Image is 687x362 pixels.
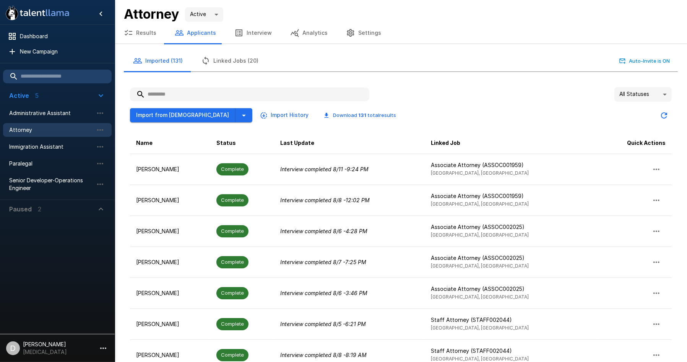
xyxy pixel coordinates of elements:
p: [PERSON_NAME] [136,320,204,328]
span: Complete [216,166,248,173]
button: Linked Jobs (20) [192,50,268,71]
th: Name [130,132,210,154]
button: Auto-Invite is ON [618,55,672,67]
span: [GEOGRAPHIC_DATA], [GEOGRAPHIC_DATA] [431,170,529,176]
p: [PERSON_NAME] [136,227,204,235]
span: [GEOGRAPHIC_DATA], [GEOGRAPHIC_DATA] [431,325,529,331]
button: Analytics [281,22,337,44]
button: Interview [225,22,281,44]
span: [GEOGRAPHIC_DATA], [GEOGRAPHIC_DATA] [431,232,529,238]
button: Applicants [166,22,225,44]
p: Associate Attorney (ASSOC001959) [431,161,592,169]
span: Complete [216,258,248,266]
button: Import History [258,108,312,122]
span: [GEOGRAPHIC_DATA], [GEOGRAPHIC_DATA] [431,263,529,269]
span: Complete [216,227,248,235]
p: Staff Attorney (STAFF002044) [431,347,592,355]
th: Last Update [274,132,424,154]
i: Interview completed 8/5 - 6:21 PM [280,321,366,327]
b: 131 [358,112,366,118]
i: Interview completed 8/11 - 9:24 PM [280,166,369,172]
span: Complete [216,351,248,359]
p: Associate Attorney (ASSOC002025) [431,254,592,262]
p: [PERSON_NAME] [136,289,204,297]
button: Results [115,22,166,44]
p: [PERSON_NAME] [136,166,204,173]
span: Complete [216,196,248,204]
i: Interview completed 8/7 - 7:25 PM [280,259,366,265]
p: Associate Attorney (ASSOC001959) [431,192,592,200]
th: Quick Actions [598,132,672,154]
span: Complete [216,289,248,297]
span: [GEOGRAPHIC_DATA], [GEOGRAPHIC_DATA] [431,356,529,362]
th: Status [210,132,274,154]
p: Staff Attorney (STAFF002044) [431,316,592,324]
p: Associate Attorney (ASSOC002025) [431,285,592,293]
div: Active [185,7,223,22]
button: Updated Today - 12:50 PM [656,108,672,123]
button: Import from [DEMOGRAPHIC_DATA] [130,108,235,122]
p: [PERSON_NAME] [136,196,204,204]
p: Associate Attorney (ASSOC002025) [431,223,592,231]
div: All Statuses [614,87,672,102]
button: Download 131 totalresults [318,109,402,121]
i: Interview completed 8/6 - 4:28 PM [280,228,367,234]
span: Complete [216,320,248,328]
p: [PERSON_NAME] [136,258,204,266]
span: [GEOGRAPHIC_DATA], [GEOGRAPHIC_DATA] [431,294,529,300]
th: Linked Job [425,132,598,154]
button: Imported (131) [124,50,192,71]
i: Interview completed 8/8 - 8:19 AM [280,352,367,358]
b: Attorney [124,6,179,22]
i: Interview completed 8/8 - 12:02 PM [280,197,370,203]
i: Interview completed 8/6 - 3:46 PM [280,290,367,296]
p: [PERSON_NAME] [136,351,204,359]
button: Settings [337,22,390,44]
span: [GEOGRAPHIC_DATA], [GEOGRAPHIC_DATA] [431,201,529,207]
